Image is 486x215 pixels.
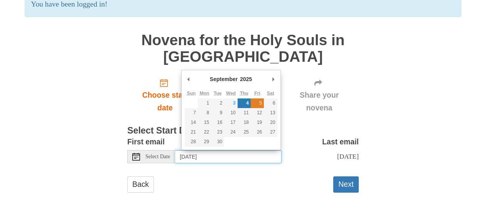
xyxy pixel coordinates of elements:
[254,91,260,96] abbr: Friday
[127,176,154,192] a: Back
[333,176,359,192] button: Next
[145,154,170,159] span: Select Date
[251,98,264,108] button: 5
[264,127,277,137] button: 27
[264,98,277,108] button: 6
[270,73,277,85] button: Next Month
[185,118,198,127] button: 14
[198,127,211,137] button: 22
[211,98,224,108] button: 2
[198,137,211,147] button: 29
[224,118,237,127] button: 17
[200,91,209,96] abbr: Monday
[209,73,239,85] div: September
[211,108,224,118] button: 9
[198,98,211,108] button: 1
[322,135,359,148] label: Last email
[280,73,359,119] div: Click "Next" to confirm your start date first.
[264,118,277,127] button: 20
[198,118,211,127] button: 15
[187,91,196,96] abbr: Sunday
[224,127,237,137] button: 24
[238,98,251,108] button: 4
[135,89,195,114] span: Choose start date
[251,108,264,118] button: 12
[264,108,277,118] button: 13
[211,127,224,137] button: 23
[226,91,236,96] abbr: Wednesday
[251,118,264,127] button: 19
[240,91,248,96] abbr: Thursday
[238,127,251,137] button: 25
[214,91,221,96] abbr: Tuesday
[211,137,224,147] button: 30
[198,108,211,118] button: 8
[211,118,224,127] button: 16
[238,118,251,127] button: 18
[224,98,237,108] button: 3
[127,32,359,65] h1: Novena for the Holy Souls in [GEOGRAPHIC_DATA]
[185,108,198,118] button: 7
[185,137,198,147] button: 28
[127,135,165,148] label: First email
[337,152,359,160] span: [DATE]
[287,89,351,114] span: Share your novena
[267,91,274,96] abbr: Saturday
[185,73,192,85] button: Previous Month
[127,73,203,119] a: Choose start date
[238,108,251,118] button: 11
[224,108,237,118] button: 10
[239,73,253,85] div: 2025
[127,126,359,136] h3: Select Start Date
[175,150,282,163] input: Use the arrow keys to pick a date
[251,127,264,137] button: 26
[185,127,198,137] button: 21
